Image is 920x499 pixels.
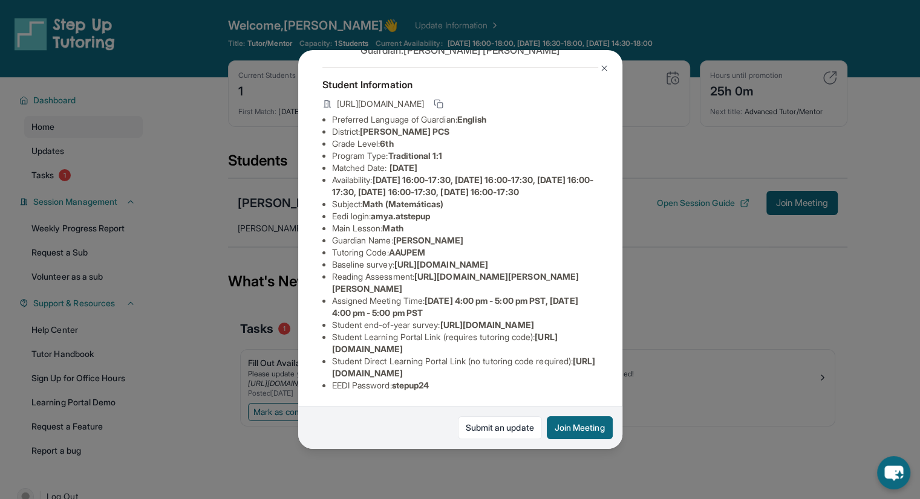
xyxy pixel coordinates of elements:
[440,320,533,330] span: [URL][DOMAIN_NAME]
[332,259,598,271] li: Baseline survey :
[431,97,446,111] button: Copy link
[394,259,488,269] span: [URL][DOMAIN_NAME]
[392,380,429,390] span: stepup24
[337,98,424,110] span: [URL][DOMAIN_NAME]
[332,198,598,210] li: Subject :
[332,114,598,126] li: Preferred Language of Guardian:
[362,199,443,209] span: Math (Matemáticas)
[322,43,598,57] p: Guardian: [PERSON_NAME] [PERSON_NAME]
[877,456,910,489] button: chat-button
[332,271,598,295] li: Reading Assessment :
[332,138,598,150] li: Grade Level:
[332,319,598,331] li: Student end-of-year survey :
[382,223,403,233] span: Math
[332,246,598,259] li: Tutoring Code :
[332,210,598,222] li: Eedi login :
[371,211,430,221] span: amya.atstepup
[547,416,613,439] button: Join Meeting
[332,379,598,391] li: EEDI Password :
[332,234,598,246] li: Guardian Name :
[360,126,449,137] span: [PERSON_NAME] PCS
[332,150,598,162] li: Program Type:
[388,150,442,161] span: Traditional 1:1
[332,271,579,294] span: [URL][DOMAIN_NAME][PERSON_NAME][PERSON_NAME]
[380,138,393,149] span: 6th
[332,295,598,319] li: Assigned Meeting Time :
[322,77,598,92] h4: Student Information
[458,416,542,439] a: Submit an update
[457,114,487,124] span: English
[332,174,598,198] li: Availability:
[332,295,578,318] span: [DATE] 4:00 pm - 5:00 pm PST, [DATE] 4:00 pm - 5:00 pm PST
[332,355,598,379] li: Student Direct Learning Portal Link (no tutoring code required) :
[332,222,598,234] li: Main Lesson :
[332,331,598,355] li: Student Learning Portal Link (requires tutoring code) :
[389,247,425,257] span: AAUPEM
[599,63,609,73] img: Close Icon
[332,162,598,174] li: Matched Date:
[332,126,598,138] li: District:
[390,163,417,173] span: [DATE]
[332,175,594,197] span: [DATE] 16:00-17:30, [DATE] 16:00-17:30, [DATE] 16:00-17:30, [DATE] 16:00-17:30, [DATE] 16:00-17:30
[393,235,464,245] span: [PERSON_NAME]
